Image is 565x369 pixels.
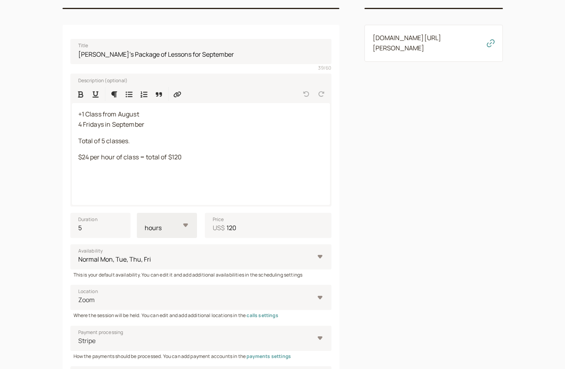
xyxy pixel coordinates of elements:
[78,42,88,50] span: Title
[247,312,278,319] a: calls settings
[78,137,130,145] span: Total of 5 classes.
[213,216,224,223] span: Price
[70,244,331,269] select: Availability
[78,247,103,255] span: Availability
[373,33,442,52] a: [DOMAIN_NAME][URL][PERSON_NAME]
[205,213,331,238] input: PriceUS$
[77,336,79,345] input: Payment processingStripe
[74,87,88,101] button: Format Bold
[78,120,145,129] span: 4 Fridays in September
[88,87,103,101] button: Format Underline
[314,87,328,101] button: Redo
[526,331,565,369] iframe: Chat Widget
[78,328,123,336] span: Payment processing
[78,110,139,118] span: +1 Class from August
[152,87,166,101] button: Quote
[78,153,182,161] span: $24 per hour of class = total of $120
[170,87,184,101] button: Insert Link
[78,288,98,295] span: Location
[78,216,98,223] span: Duration
[77,295,79,304] input: LocationZoom
[247,353,291,360] a: payments settings
[213,223,225,233] span: US$
[299,87,313,101] button: Undo
[122,87,136,101] button: Bulleted List
[72,76,128,84] label: Description (optional)
[70,39,331,64] input: Title
[137,87,151,101] button: Numbered List
[70,310,331,319] div: Where the session will be held. You can edit and add additional locations in the
[107,87,121,101] button: Formatting Options
[70,351,331,360] div: How the payments should be processed. You can add payment accounts in the
[70,269,331,279] div: This is your default availability. You can edit it and add additional availabilities in the sched...
[70,213,131,238] input: Duration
